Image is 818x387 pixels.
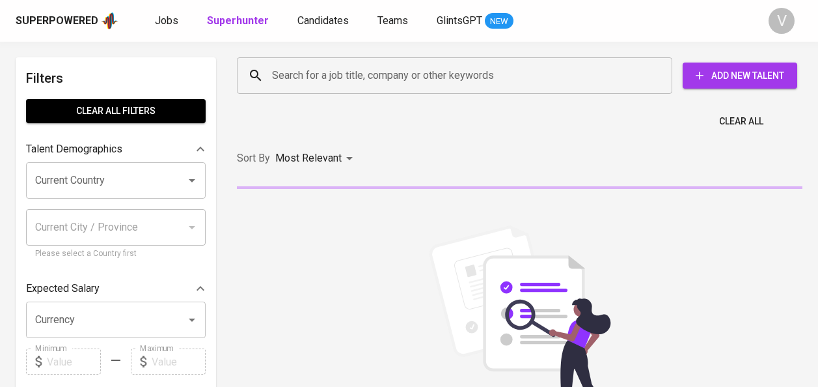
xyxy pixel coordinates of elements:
b: Superhunter [207,14,269,27]
p: Sort By [237,150,270,166]
img: app logo [101,11,118,31]
button: Add New Talent [683,63,797,89]
a: Superhunter [207,13,271,29]
div: Expected Salary [26,276,206,302]
input: Value [47,349,101,375]
a: Candidates [297,13,351,29]
a: Jobs [155,13,181,29]
h6: Filters [26,68,206,89]
span: GlintsGPT [437,14,482,27]
div: Superpowered [16,14,98,29]
button: Clear All [714,109,769,134]
button: Clear All filters [26,99,206,123]
a: Teams [377,13,411,29]
p: Please select a Country first [35,248,197,261]
button: Open [183,171,201,190]
span: Clear All filters [36,103,195,119]
p: Most Relevant [275,150,342,166]
div: V [769,8,795,34]
p: Expected Salary [26,281,100,296]
span: Jobs [155,14,178,27]
div: Talent Demographics [26,136,206,162]
span: Add New Talent [693,68,787,84]
span: Teams [377,14,408,27]
input: Value [152,349,206,375]
p: Talent Demographics [26,141,122,157]
a: Superpoweredapp logo [16,11,118,31]
button: Open [183,311,201,329]
span: NEW [485,15,513,28]
span: Candidates [297,14,349,27]
div: Most Relevant [275,147,357,171]
a: GlintsGPT NEW [437,13,513,29]
span: Clear All [719,113,763,130]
